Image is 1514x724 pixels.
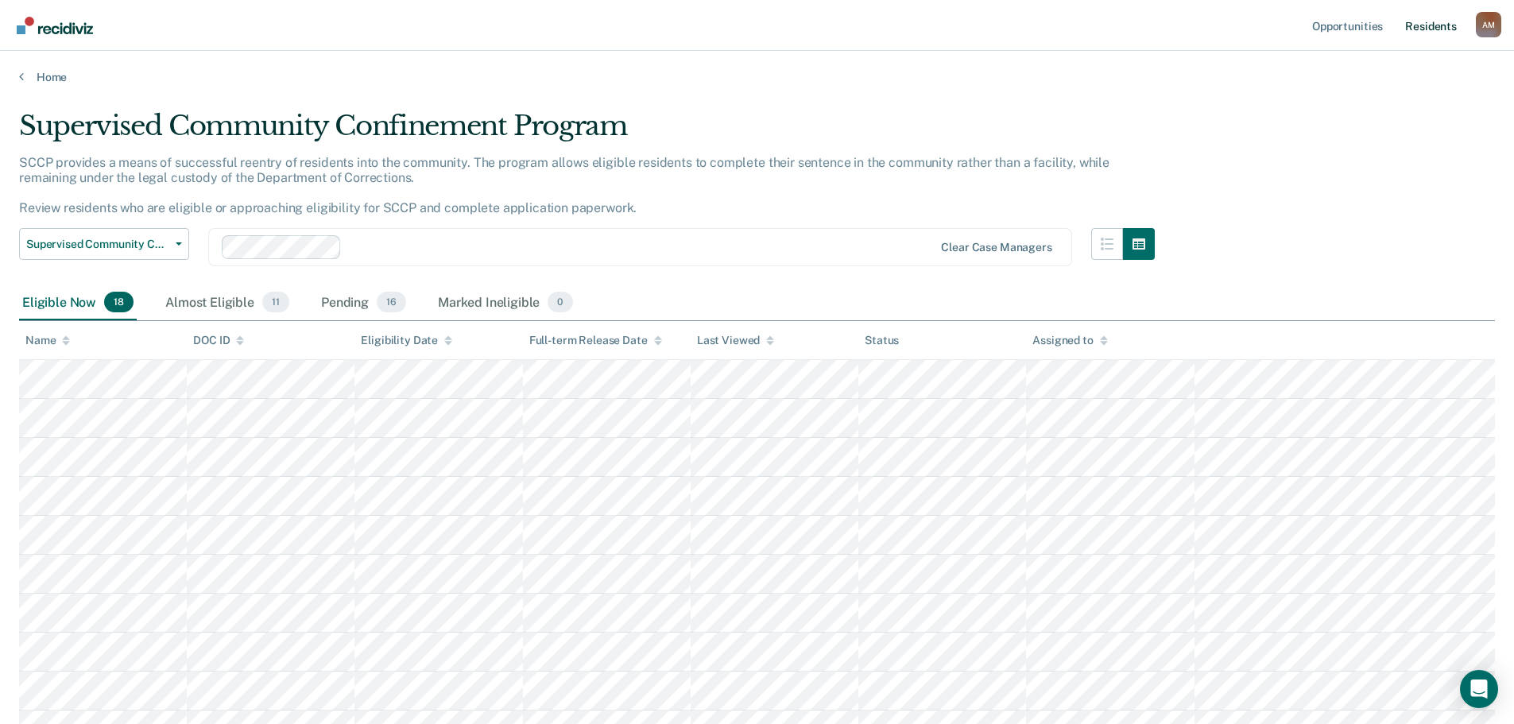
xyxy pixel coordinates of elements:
[262,292,289,312] span: 11
[361,334,452,347] div: Eligibility Date
[865,334,899,347] div: Status
[19,70,1495,84] a: Home
[529,334,662,347] div: Full-term Release Date
[19,285,137,320] div: Eligible Now18
[941,241,1051,254] div: Clear case managers
[1476,12,1501,37] button: Profile dropdown button
[17,17,93,34] img: Recidiviz
[19,155,1109,216] p: SCCP provides a means of successful reentry of residents into the community. The program allows e...
[318,285,409,320] div: Pending16
[193,334,244,347] div: DOC ID
[548,292,572,312] span: 0
[26,238,169,251] span: Supervised Community Confinement Program
[25,334,70,347] div: Name
[162,285,292,320] div: Almost Eligible11
[1476,12,1501,37] div: A M
[377,292,406,312] span: 16
[19,110,1155,155] div: Supervised Community Confinement Program
[19,228,189,260] button: Supervised Community Confinement Program
[697,334,774,347] div: Last Viewed
[1032,334,1107,347] div: Assigned to
[435,285,576,320] div: Marked Ineligible0
[104,292,134,312] span: 18
[1460,670,1498,708] div: Open Intercom Messenger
